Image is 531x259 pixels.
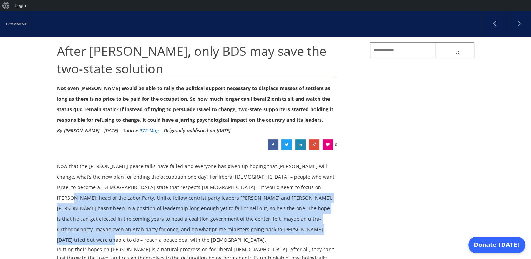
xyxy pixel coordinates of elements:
[139,127,159,134] a: 972 Mag
[281,139,292,150] a: After Kerry, only BDS may save the two-state solution
[309,139,319,150] a: After Kerry, only BDS may save the two-state solution
[57,125,99,136] li: By [PERSON_NAME]
[57,42,326,77] span: After [PERSON_NAME], only BDS may save the two-state solution
[104,125,118,136] li: [DATE]
[57,83,335,125] div: Not even [PERSON_NAME] would be able to rally the political support necessary to displace masses ...
[268,139,278,150] a: After Kerry, only BDS may save the two-state solution
[295,139,306,150] a: After Kerry, only BDS may save the two-state solution
[335,139,337,150] span: 0
[164,125,230,136] li: Originally published on [DATE]
[123,125,159,136] div: Source:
